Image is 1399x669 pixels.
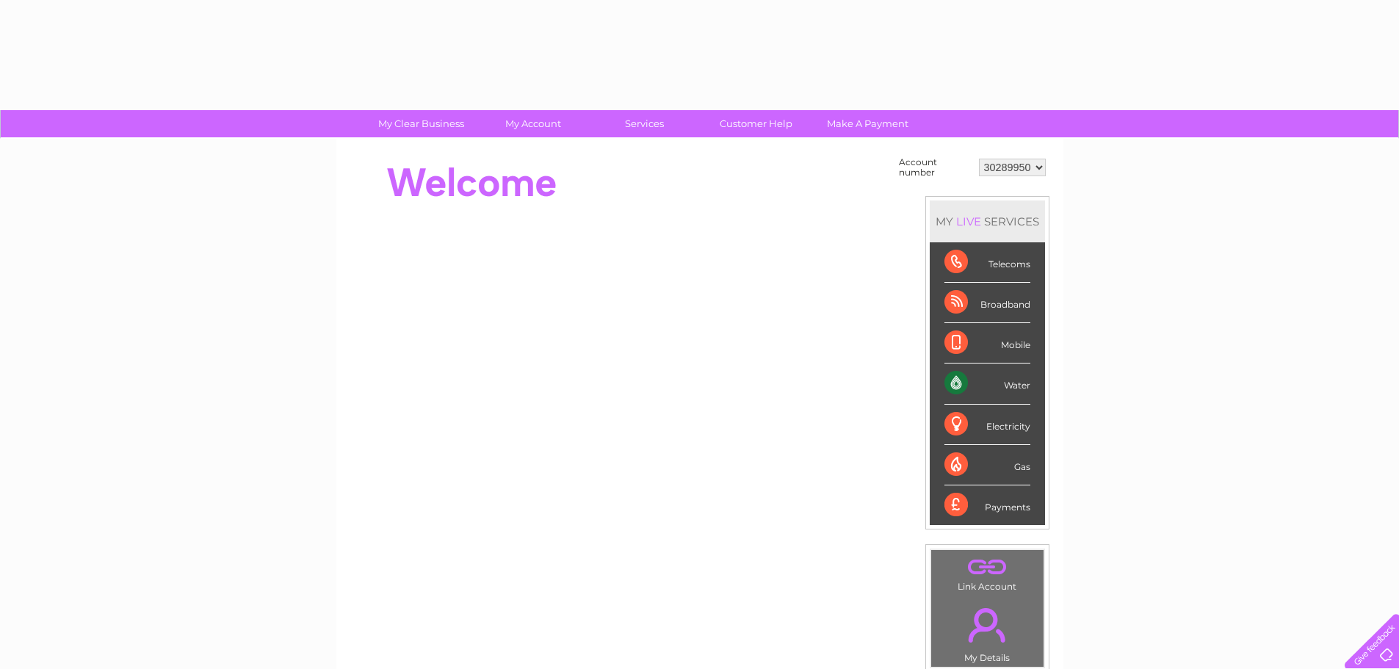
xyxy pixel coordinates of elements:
div: MY SERVICES [930,200,1045,242]
a: Customer Help [695,110,817,137]
div: Electricity [944,405,1030,445]
div: Telecoms [944,242,1030,283]
div: Gas [944,445,1030,485]
div: Broadband [944,283,1030,323]
div: Mobile [944,323,1030,364]
td: Link Account [930,549,1044,596]
td: My Details [930,596,1044,668]
a: My Account [472,110,593,137]
a: My Clear Business [361,110,482,137]
a: Services [584,110,705,137]
div: Payments [944,485,1030,525]
td: Account number [895,153,975,181]
a: . [935,554,1040,579]
a: Make A Payment [807,110,928,137]
div: Water [944,364,1030,404]
div: LIVE [953,214,984,228]
a: . [935,599,1040,651]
